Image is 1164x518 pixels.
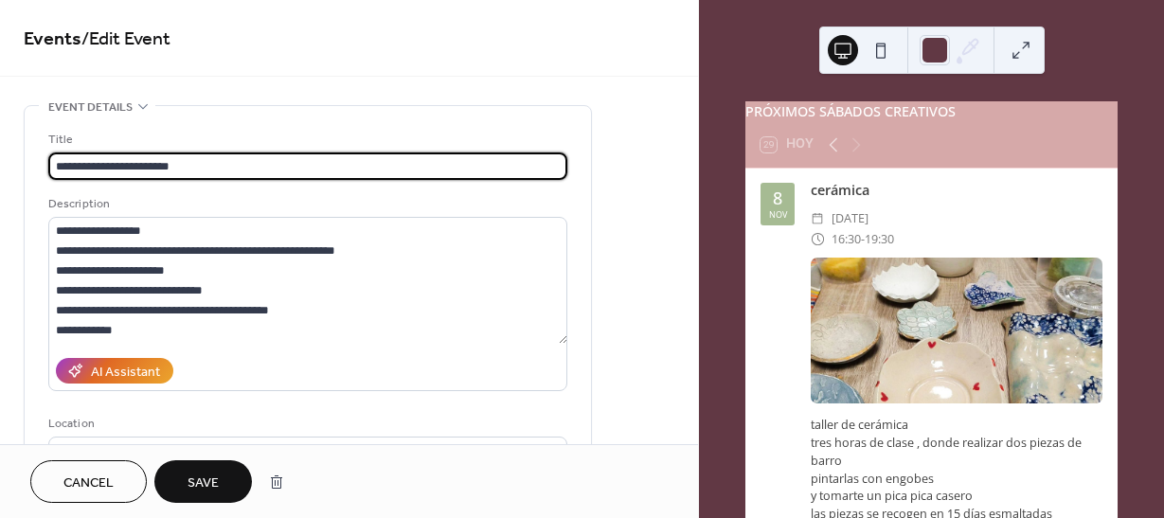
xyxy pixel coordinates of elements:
[91,363,160,383] div: AI Assistant
[832,208,869,228] span: [DATE]
[63,473,114,493] span: Cancel
[56,358,173,384] button: AI Assistant
[769,210,787,219] div: nov
[48,130,564,150] div: Title
[48,98,133,117] span: Event details
[773,189,782,206] div: 8
[154,460,252,503] button: Save
[861,229,865,249] span: -
[48,414,564,434] div: Location
[30,460,147,503] button: Cancel
[24,21,81,58] a: Events
[811,208,824,228] div: ​
[865,229,894,249] span: 19:30
[832,229,861,249] span: 16:30
[811,229,824,249] div: ​
[811,180,1102,201] div: cerámica
[48,194,564,214] div: Description
[81,21,170,58] span: / Edit Event
[188,473,219,493] span: Save
[745,101,1118,122] div: PRÓXIMOS SÁBADOS CREATIVOS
